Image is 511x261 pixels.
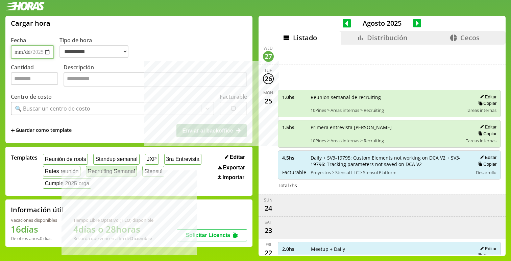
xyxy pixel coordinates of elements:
[264,68,272,73] div: Tue
[5,2,45,10] img: logotipo
[186,232,230,238] span: Solicitar Licencia
[476,253,496,258] button: Copiar
[263,51,274,62] div: 27
[293,33,317,42] span: Listado
[222,174,244,181] span: Importar
[177,229,247,241] button: Solicitar Licencia
[11,72,58,85] input: Cantidad
[216,164,247,171] button: Exportar
[11,37,26,44] label: Fecha
[311,107,461,113] span: 10Pines > Areas internas > Recruiting
[73,223,153,235] h1: 4 días o 28 horas
[466,107,496,113] span: Tareas internas
[264,45,273,51] div: Wed
[311,169,468,175] span: Proyectos > Stensul LLC > Stensul Platform
[86,166,137,176] button: Recruiting Semanal
[466,138,496,144] span: Tareas internas
[476,161,496,167] button: Copiar
[145,154,159,164] button: JXP
[11,64,64,88] label: Cantidad
[142,166,164,176] button: Stensul
[11,93,52,100] label: Centro de costo
[43,154,88,164] button: Reunión de roots
[223,165,245,171] span: Exportar
[43,166,80,176] button: Rates reunión
[11,154,38,161] span: Templates
[311,155,468,167] span: Daily + SV3-19795: Custom Elements not working on DCA V2 + SV3-19796: Tracking parameters not sav...
[230,154,245,160] span: Editar
[263,73,274,84] div: 26
[11,127,72,134] span: +Guardar como template
[11,235,57,241] div: De otros años: 0 días
[460,33,480,42] span: Cecos
[282,246,306,252] span: 2.0 hs
[73,217,153,223] div: Tiempo Libre Optativo (TiLO) disponible
[263,225,274,236] div: 23
[311,124,461,130] span: Primera entrevista [PERSON_NAME]
[164,154,201,164] button: 3ra Entrevista
[73,235,153,241] div: Recordá que vencen a fin de
[130,235,152,241] b: Diciembre
[282,155,306,161] span: 4.5 hs
[259,45,506,255] div: scrollable content
[220,93,247,100] label: Facturable
[278,182,501,189] div: Total 7 hs
[282,169,306,175] span: Facturable
[476,100,496,106] button: Copiar
[263,203,274,214] div: 24
[476,169,496,175] span: Desarrollo
[11,127,15,134] span: +
[311,246,468,252] span: Meetup + Daily
[478,246,496,252] button: Editar
[478,155,496,160] button: Editar
[15,105,90,112] div: 🔍 Buscar un centro de costo
[11,217,57,223] div: Vacaciones disponibles
[282,94,306,100] span: 1.0 hs
[59,37,134,59] label: Tipo de hora
[263,96,274,106] div: 25
[311,94,461,100] span: Reunion semanal de recruiting
[11,223,57,235] h1: 16 días
[93,154,139,164] button: Standup semanal
[265,219,272,225] div: Sat
[263,90,273,96] div: Mon
[351,19,413,28] span: Agosto 2025
[476,131,496,137] button: Copiar
[367,33,408,42] span: Distribución
[282,124,306,130] span: 1.5 hs
[266,242,271,247] div: Fri
[478,124,496,130] button: Editar
[11,19,50,28] h1: Cargar hora
[64,64,247,88] label: Descripción
[311,138,461,144] span: 10Pines > Areas internas > Recruiting
[43,178,91,189] button: Cumple 2025 orga
[11,205,64,214] h2: Información útil
[264,197,272,203] div: Sun
[59,45,128,58] select: Tipo de hora
[478,94,496,100] button: Editar
[263,247,274,258] div: 22
[223,154,247,161] button: Editar
[64,72,247,87] textarea: Descripción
